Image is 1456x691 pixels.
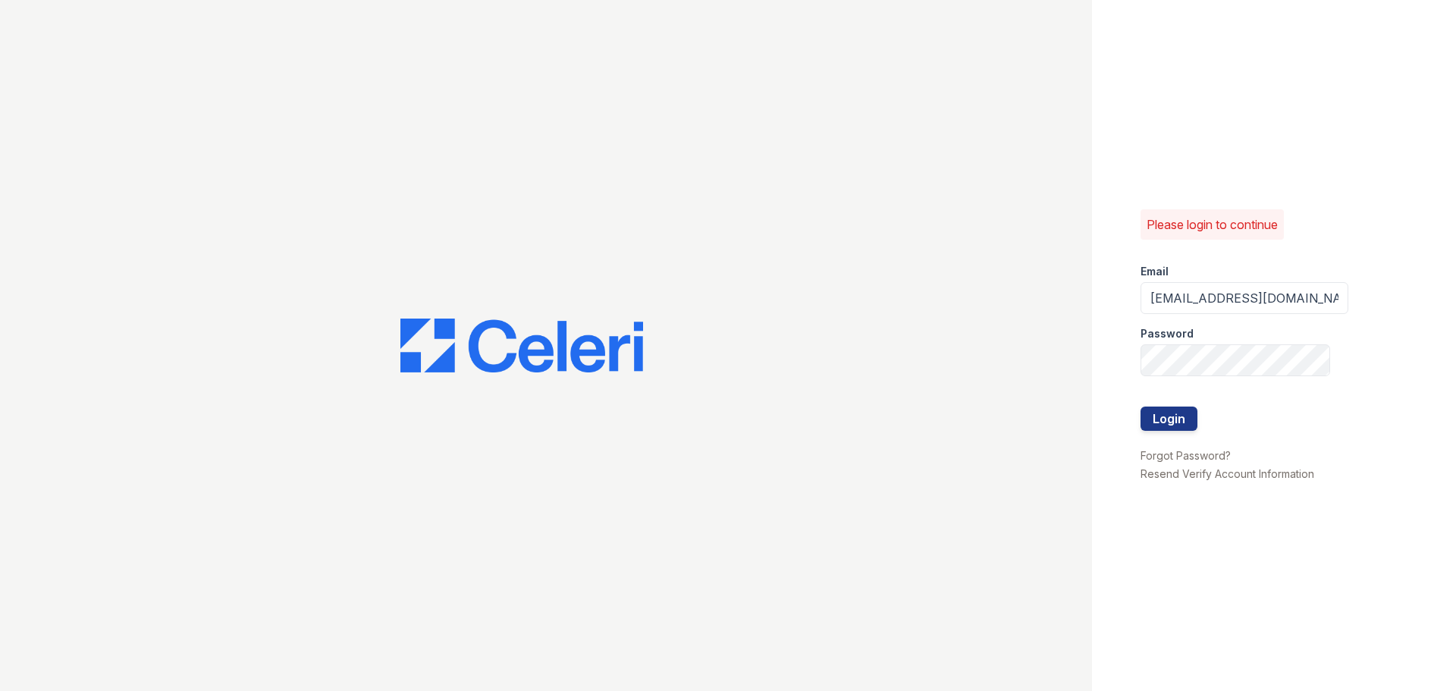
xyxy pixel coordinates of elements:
[1141,407,1197,431] button: Login
[1141,449,1231,462] a: Forgot Password?
[400,319,643,373] img: CE_Logo_Blue-a8612792a0a2168367f1c8372b55b34899dd931a85d93a1a3d3e32e68fde9ad4.png
[1141,467,1314,480] a: Resend Verify Account Information
[1141,326,1194,341] label: Password
[1141,264,1169,279] label: Email
[1147,215,1278,234] p: Please login to continue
